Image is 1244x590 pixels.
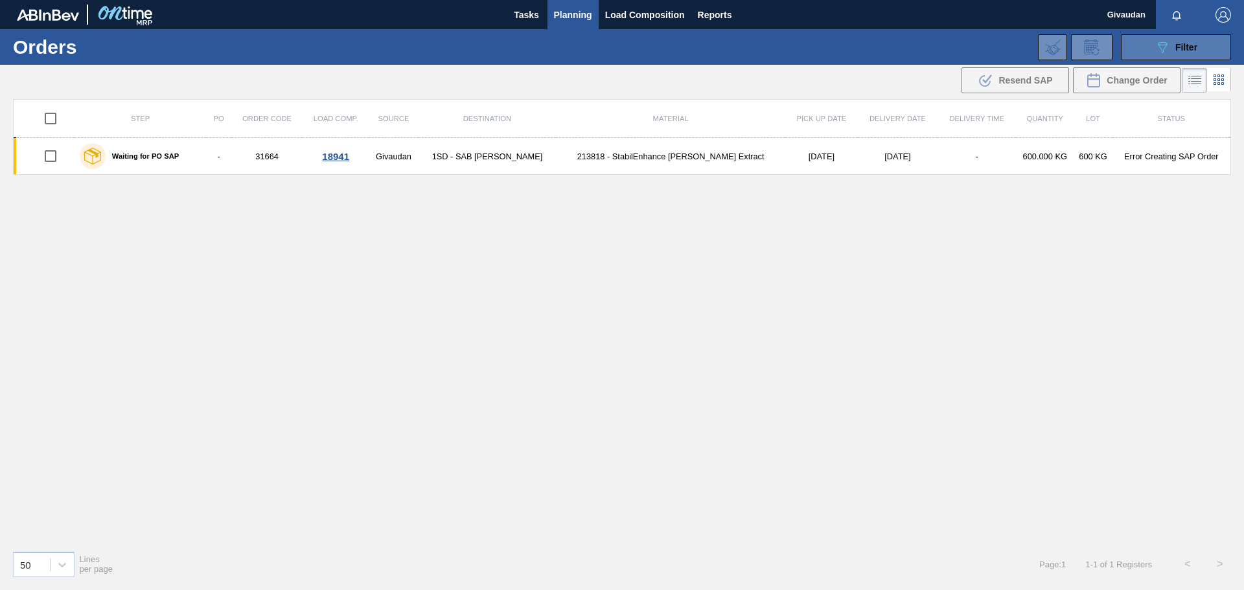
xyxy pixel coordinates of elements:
span: Tasks [513,7,541,23]
td: [DATE] [785,138,857,175]
button: Filter [1121,34,1231,60]
div: 50 [20,559,31,570]
button: < [1171,548,1204,580]
div: Order Review Request [1071,34,1112,60]
span: Delivery Time [949,115,1004,122]
span: Order Code [242,115,292,122]
td: 1SD - SAB [PERSON_NAME] [419,138,556,175]
h1: Orders [13,40,207,54]
div: 18941 [305,151,367,162]
span: Load Composition [605,7,685,23]
span: Resend SAP [998,75,1052,85]
span: PO [214,115,224,122]
span: Change Order [1107,75,1167,85]
span: Step [131,115,150,122]
td: - [938,138,1016,175]
td: 600.000 KG [1016,138,1074,175]
span: Reports [698,7,732,23]
span: Destination [463,115,511,122]
span: Material [653,115,689,122]
span: Lot [1086,115,1100,122]
td: 31664 [231,138,303,175]
div: List Vision [1182,68,1207,93]
a: Waiting for PO SAP-31664Givaudan1SD - SAB [PERSON_NAME]213818 - StabilEnhance [PERSON_NAME] Extra... [14,138,1231,175]
span: Status [1158,115,1185,122]
span: Source [378,115,409,122]
span: Page : 1 [1039,560,1066,569]
span: Filter [1175,42,1197,52]
td: 213818 - StabilEnhance [PERSON_NAME] Extract [556,138,785,175]
td: 600 KG [1074,138,1112,175]
span: Lines per page [80,554,113,574]
div: Resend SAP [962,67,1069,93]
div: Import Order Negotiation [1038,34,1067,60]
span: Pick up Date [797,115,847,122]
span: Planning [554,7,592,23]
td: [DATE] [858,138,938,175]
td: Error Creating SAP Order [1112,138,1231,175]
label: Waiting for PO SAP [106,152,179,160]
span: Quantity [1026,115,1063,122]
img: TNhmsLtSVTkK8tSr43FrP2fwEKptu5GPRR3wAAAABJRU5ErkJggg== [17,9,79,21]
button: Notifications [1156,6,1197,24]
div: Card Vision [1207,68,1231,93]
td: - [206,138,231,175]
span: 1 - 1 of 1 Registers [1085,560,1152,569]
span: Load Comp. [314,115,358,122]
button: > [1204,548,1236,580]
div: Change Order [1073,67,1181,93]
td: Givaudan [369,138,419,175]
img: Logout [1215,7,1231,23]
span: Delivery Date [870,115,926,122]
